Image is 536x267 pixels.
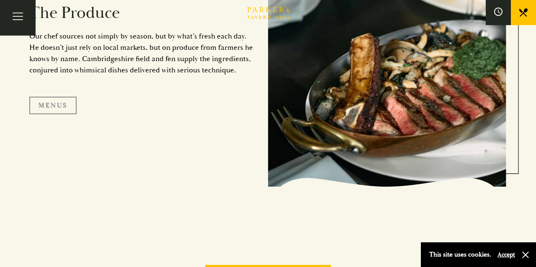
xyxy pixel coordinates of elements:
p: Our chef sources not simply by season, but by what’s fresh each day. He doesn’t just rely on loca... [29,31,255,76]
button: Accept [497,251,515,259]
h2: The Produce [29,3,255,23]
a: Menus [29,97,77,114]
p: This site uses cookies. [429,249,491,261]
button: Close and accept [521,251,530,259]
